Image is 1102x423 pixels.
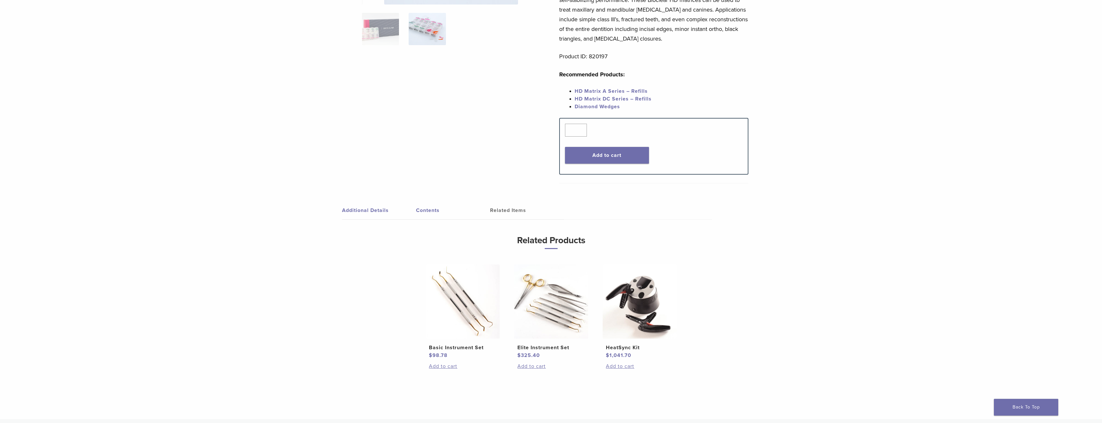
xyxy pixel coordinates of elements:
[517,344,584,351] h2: Elite Instrument Set
[559,52,748,61] p: Product ID: 820197
[429,352,448,359] bdi: 98.78
[429,344,496,351] h2: Basic Instrument Set
[606,352,631,359] bdi: 1,041.70
[559,71,625,78] strong: Recommended Products:
[600,264,679,359] a: HeatSync KitHeatSync Kit $1,041.70
[426,264,500,339] img: Basic Instrument Set
[603,264,677,339] img: HeatSync Kit
[606,344,673,351] h2: HeatSync Kit
[517,352,540,359] bdi: 325.40
[575,103,620,110] a: Diamond Wedges
[606,362,673,370] a: Add to cart: “HeatSync Kit”
[490,201,564,219] a: Related Items
[994,399,1058,416] a: Back To Top
[565,147,649,164] button: Add to cart
[575,88,648,94] a: HD Matrix A Series – Refills
[512,264,590,359] a: Elite Instrument SetElite Instrument Set $325.40
[517,362,584,370] a: Add to cart: “Elite Instrument Set”
[517,352,521,359] span: $
[575,96,652,102] a: HD Matrix DC Series – Refills
[416,201,490,219] a: Contents
[409,13,446,45] img: Complete HD Anterior Kit - Image 2
[342,201,416,219] a: Additional Details
[429,352,432,359] span: $
[362,13,399,45] img: IMG_8088-1-324x324.jpg
[379,233,723,249] h3: Related Products
[514,264,588,339] img: Elite Instrument Set
[423,264,502,359] a: Basic Instrument SetBasic Instrument Set $98.78
[606,352,609,359] span: $
[429,362,496,370] a: Add to cart: “Basic Instrument Set”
